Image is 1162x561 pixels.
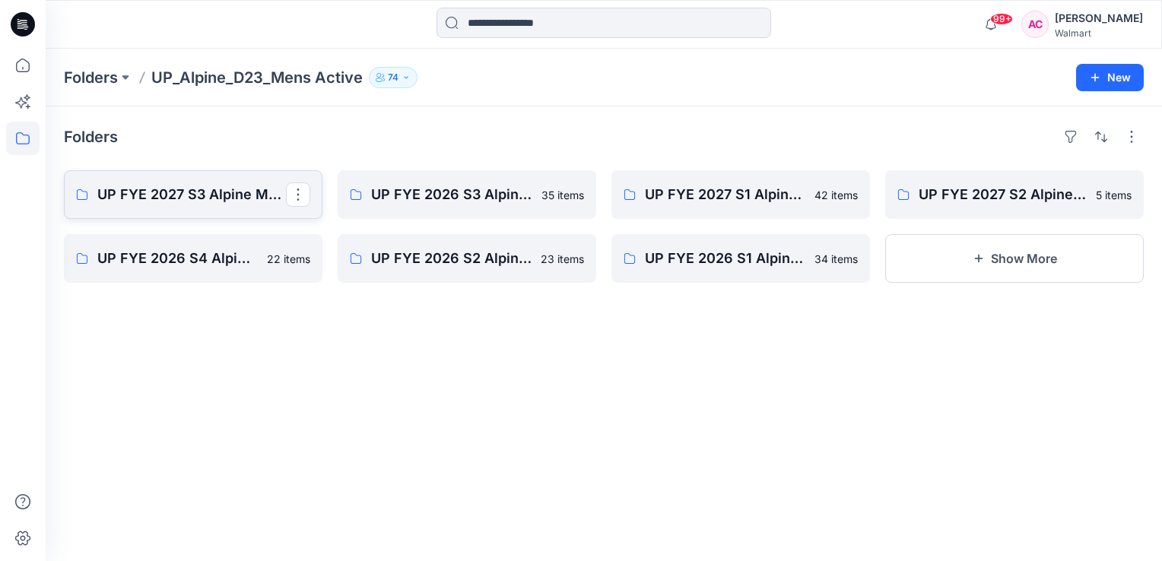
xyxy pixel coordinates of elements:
div: Walmart [1055,27,1143,39]
p: 5 items [1096,187,1132,203]
p: 34 items [814,251,858,267]
a: UP FYE 2026 S3 Alpine Men's Active Alpine35 items [338,170,596,219]
a: UP FYE 2026 S4 Alpine Men's Active Alpine22 items [64,234,322,283]
p: UP FYE 2026 S2 Alpine Men's Active Alpine [371,248,532,269]
p: UP FYE 2027 S2 Alpine Men's Active Alpine [919,184,1087,205]
p: 74 [388,69,398,86]
button: New [1076,64,1144,91]
p: UP FYE 2026 S1 Alpine Men's Active Alpine [645,248,805,269]
a: Folders [64,67,118,88]
p: UP FYE 2027 S3 Alpine Men's Active Alpine [97,184,286,205]
div: AC [1021,11,1049,38]
a: UP FYE 2027 S2 Alpine Men's Active Alpine5 items [885,170,1144,219]
div: [PERSON_NAME] [1055,9,1143,27]
a: UP FYE 2026 S2 Alpine Men's Active Alpine23 items [338,234,596,283]
a: UP FYE 2027 S1 Alpine Men's Active Alpine42 items [611,170,870,219]
span: 99+ [990,13,1013,25]
p: UP FYE 2027 S1 Alpine Men's Active Alpine [645,184,805,205]
a: UP FYE 2026 S1 Alpine Men's Active Alpine34 items [611,234,870,283]
p: 35 items [541,187,584,203]
button: 74 [369,67,417,88]
p: UP_Alpine_D23_Mens Active [151,67,363,88]
h4: Folders [64,128,118,146]
p: 23 items [541,251,584,267]
a: UP FYE 2027 S3 Alpine Men's Active Alpine [64,170,322,219]
p: UP FYE 2026 S3 Alpine Men's Active Alpine [371,184,532,205]
p: UP FYE 2026 S4 Alpine Men's Active Alpine [97,248,258,269]
button: Show More [885,234,1144,283]
p: 22 items [267,251,310,267]
p: 42 items [814,187,858,203]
